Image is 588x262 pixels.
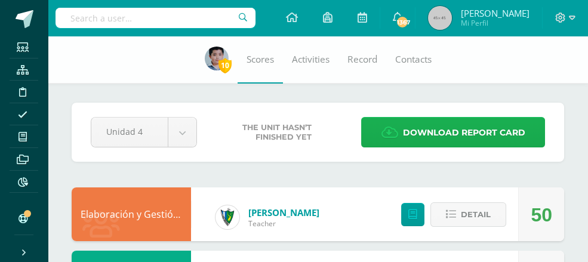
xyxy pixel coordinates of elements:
[386,36,441,84] a: Contacts
[91,118,196,147] a: Unidad 4
[248,218,319,229] span: Teacher
[395,53,432,66] span: Contacts
[403,118,525,147] span: Download report card
[430,202,506,227] button: Detail
[338,36,386,84] a: Record
[461,204,491,226] span: Detail
[283,36,338,84] a: Activities
[242,123,312,142] span: The unit hasn’t finished yet
[205,47,229,70] img: 706355f9888efad8097286793b123fd8.png
[531,188,552,242] div: 50
[428,6,452,30] img: 45x45
[461,7,529,19] span: [PERSON_NAME]
[72,187,191,241] div: Elaboración y Gestión de Proyectos
[56,8,255,28] input: Search a user…
[396,16,409,29] span: 1367
[361,117,545,147] a: Download report card
[248,206,319,218] a: [PERSON_NAME]
[238,36,283,84] a: Scores
[347,53,377,66] span: Record
[216,205,239,229] img: 9f174a157161b4ddbe12118a61fed988.png
[247,53,274,66] span: Scores
[461,18,529,28] span: Mi Perfil
[292,53,330,66] span: Activities
[81,208,241,221] a: Elaboración y Gestión de Proyectos
[218,58,232,73] span: 10
[106,118,153,146] span: Unidad 4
